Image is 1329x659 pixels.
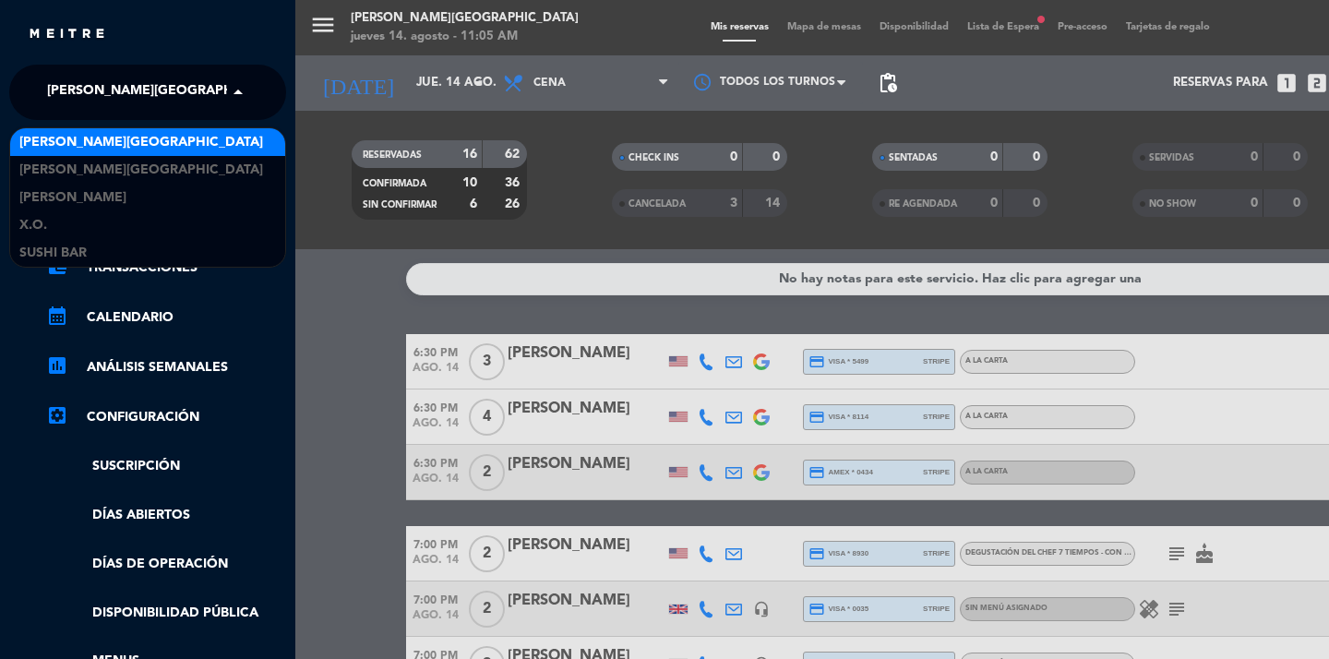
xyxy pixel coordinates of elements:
[19,187,126,209] span: [PERSON_NAME]
[28,28,106,42] img: MEITRE
[46,404,68,426] i: settings_applications
[46,257,286,279] a: account_balance_walletTransacciones
[19,215,47,236] span: X.O.
[19,160,263,181] span: [PERSON_NAME][GEOGRAPHIC_DATA]
[46,603,286,624] a: Disponibilidad pública
[46,505,286,526] a: Días abiertos
[46,354,68,377] i: assessment
[19,243,87,264] span: SUSHI BAR
[46,554,286,575] a: Días de Operación
[46,305,68,327] i: calendar_month
[877,72,899,94] span: pending_actions
[46,456,286,477] a: Suscripción
[46,406,286,428] a: Configuración
[46,356,286,378] a: assessmentANÁLISIS SEMANALES
[47,73,291,112] span: [PERSON_NAME][GEOGRAPHIC_DATA]
[46,306,286,329] a: calendar_monthCalendario
[19,132,263,153] span: [PERSON_NAME][GEOGRAPHIC_DATA]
